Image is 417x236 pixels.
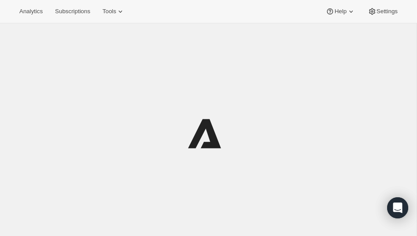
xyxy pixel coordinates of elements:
span: Help [334,8,346,15]
button: Help [320,5,360,18]
span: Subscriptions [55,8,90,15]
button: Analytics [14,5,48,18]
button: Tools [97,5,130,18]
button: Subscriptions [50,5,95,18]
div: Open Intercom Messenger [387,197,408,218]
button: Settings [363,5,403,18]
span: Tools [102,8,116,15]
span: Analytics [19,8,43,15]
span: Settings [377,8,398,15]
